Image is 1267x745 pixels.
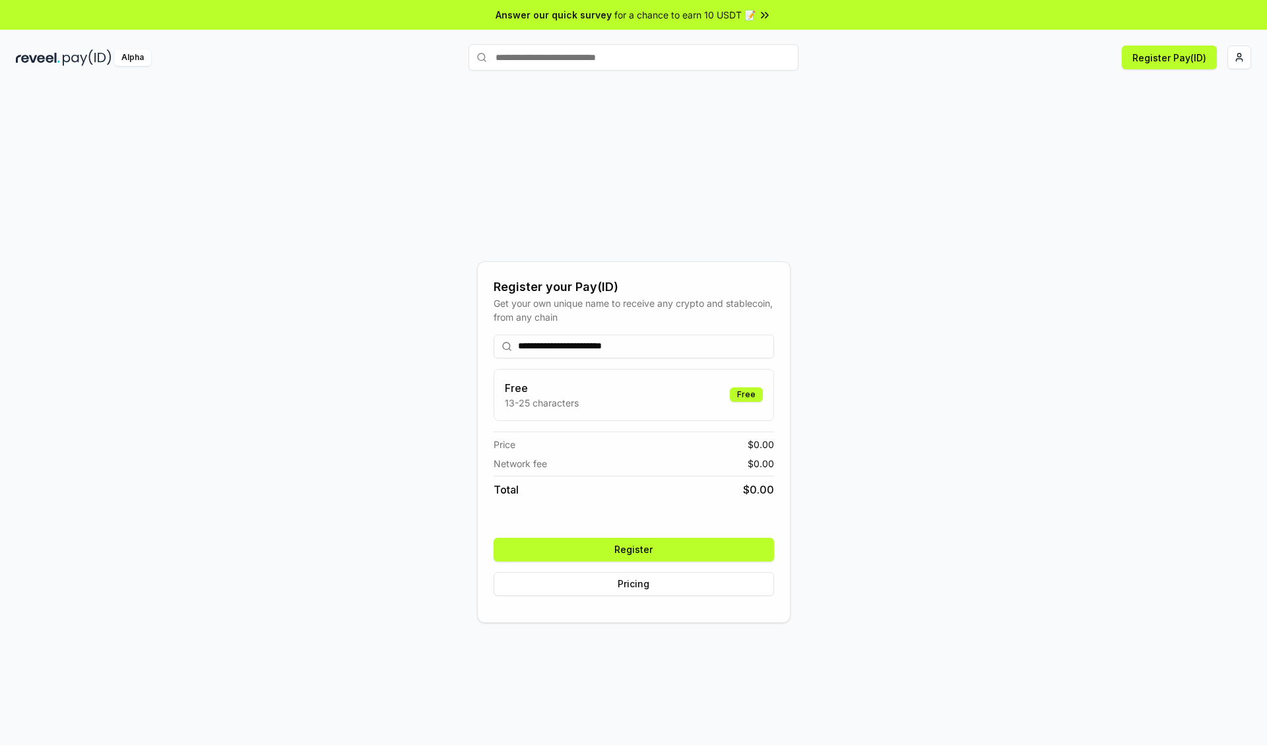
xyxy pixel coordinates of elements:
[494,482,519,498] span: Total
[494,278,774,296] div: Register your Pay(ID)
[748,437,774,451] span: $ 0.00
[614,8,756,22] span: for a chance to earn 10 USDT 📝
[114,49,151,66] div: Alpha
[494,437,515,451] span: Price
[505,396,579,410] p: 13-25 characters
[743,482,774,498] span: $ 0.00
[1122,46,1217,69] button: Register Pay(ID)
[494,538,774,562] button: Register
[494,296,774,324] div: Get your own unique name to receive any crypto and stablecoin, from any chain
[16,49,60,66] img: reveel_dark
[494,457,547,470] span: Network fee
[730,387,763,402] div: Free
[494,572,774,596] button: Pricing
[63,49,112,66] img: pay_id
[748,457,774,470] span: $ 0.00
[505,380,579,396] h3: Free
[496,8,612,22] span: Answer our quick survey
